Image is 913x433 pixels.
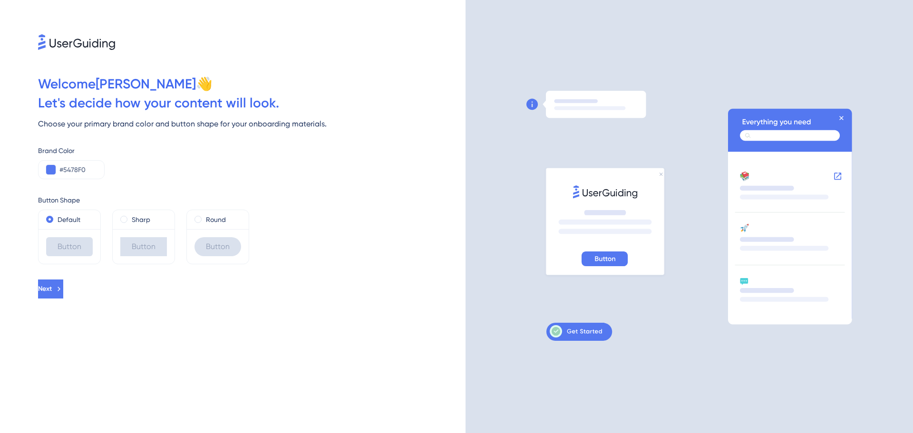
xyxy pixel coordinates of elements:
div: Button [120,237,167,256]
div: Brand Color [38,145,466,156]
div: Welcome [PERSON_NAME] 👋 [38,75,466,94]
div: Let ' s decide how your content will look. [38,94,466,113]
div: Button [194,237,241,256]
div: Choose your primary brand color and button shape for your onboarding materials. [38,118,466,130]
span: Next [38,283,52,295]
label: Round [206,214,226,225]
label: Sharp [132,214,150,225]
button: Next [38,279,63,298]
div: Button [46,237,93,256]
label: Default [58,214,80,225]
div: Button Shape [38,194,466,206]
